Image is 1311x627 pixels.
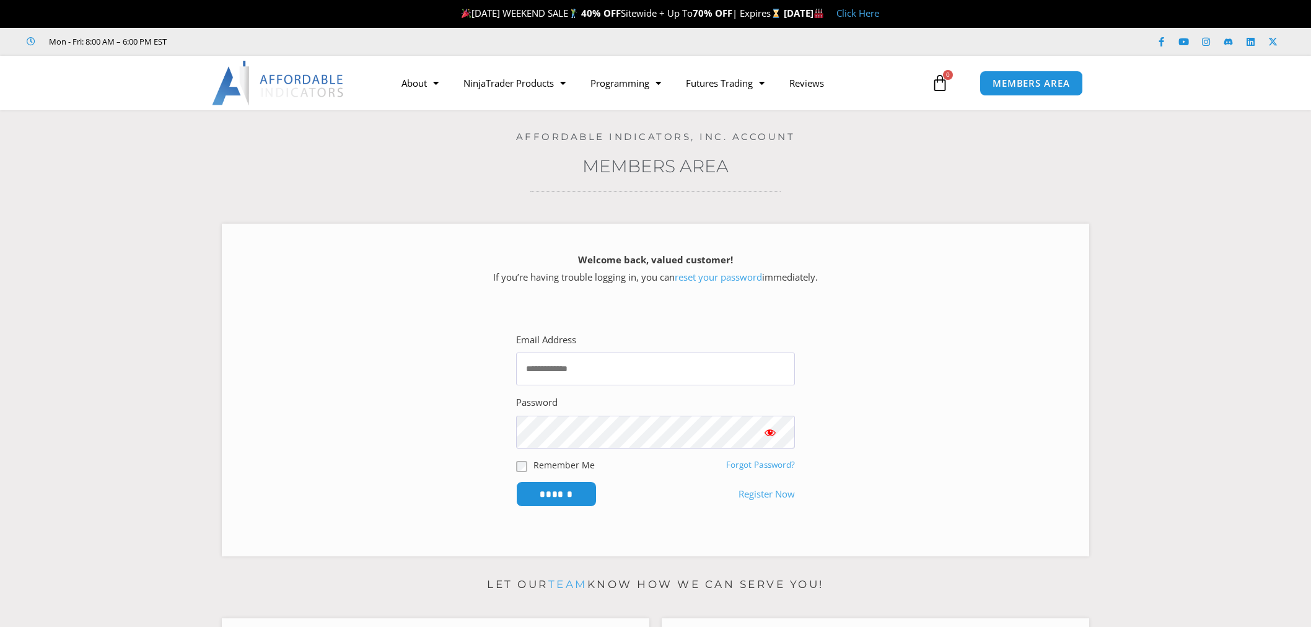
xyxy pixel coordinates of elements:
a: MEMBERS AREA [980,71,1083,96]
a: Affordable Indicators, Inc. Account [516,131,796,142]
iframe: Customer reviews powered by Trustpilot [184,35,370,48]
button: Show password [745,416,795,449]
img: ⌛ [771,9,781,18]
a: reset your password [675,271,762,283]
a: Forgot Password? [726,459,795,470]
label: Password [516,394,558,411]
img: LogoAI | Affordable Indicators – NinjaTrader [212,61,345,105]
span: [DATE] WEEKEND SALE Sitewide + Up To | Expires [458,7,784,19]
a: team [548,578,587,590]
img: 🏭 [814,9,823,18]
img: 🎉 [462,9,471,18]
a: Register Now [739,486,795,503]
span: 0 [943,70,953,80]
p: If you’re having trouble logging in, you can immediately. [243,252,1068,286]
strong: [DATE] [784,7,824,19]
a: Programming [578,69,673,97]
label: Email Address [516,331,576,349]
p: Let our know how we can serve you! [222,575,1089,595]
a: Click Here [836,7,879,19]
a: 0 [913,65,967,101]
img: 🏌️‍♂️ [569,9,578,18]
strong: Welcome back, valued customer! [578,253,733,266]
strong: 40% OFF [581,7,621,19]
span: Mon - Fri: 8:00 AM – 6:00 PM EST [46,34,167,49]
nav: Menu [389,69,928,97]
span: MEMBERS AREA [993,79,1070,88]
a: Members Area [582,156,729,177]
a: NinjaTrader Products [451,69,578,97]
strong: 70% OFF [693,7,732,19]
a: Reviews [777,69,836,97]
label: Remember Me [533,458,595,471]
a: About [389,69,451,97]
a: Futures Trading [673,69,777,97]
